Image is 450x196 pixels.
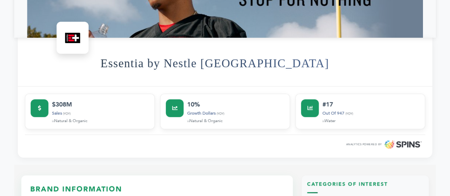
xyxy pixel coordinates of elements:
[52,99,149,109] div: $308M
[187,110,284,117] div: Growth Dollars
[63,111,70,116] span: (YOY)
[307,181,423,193] h3: Categories of Interest
[52,110,149,117] div: Sales
[52,119,54,123] span: in
[187,118,284,123] div: Natural & Organic
[101,46,329,81] h1: Essentia by Nestle [GEOGRAPHIC_DATA]
[346,142,382,147] span: ANALYTICS POWERED BY
[345,111,353,116] span: (YOY)
[385,140,422,149] img: SPINS
[322,99,419,109] div: #17
[187,99,284,109] div: 10%
[52,118,149,123] div: Natural & Organic
[58,23,87,52] img: Essentia by Nestle USA Logo
[217,111,224,116] span: (YOY)
[322,119,324,123] span: in
[187,119,189,123] span: in
[322,110,419,117] div: Out Of 947
[322,118,419,123] div: Water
